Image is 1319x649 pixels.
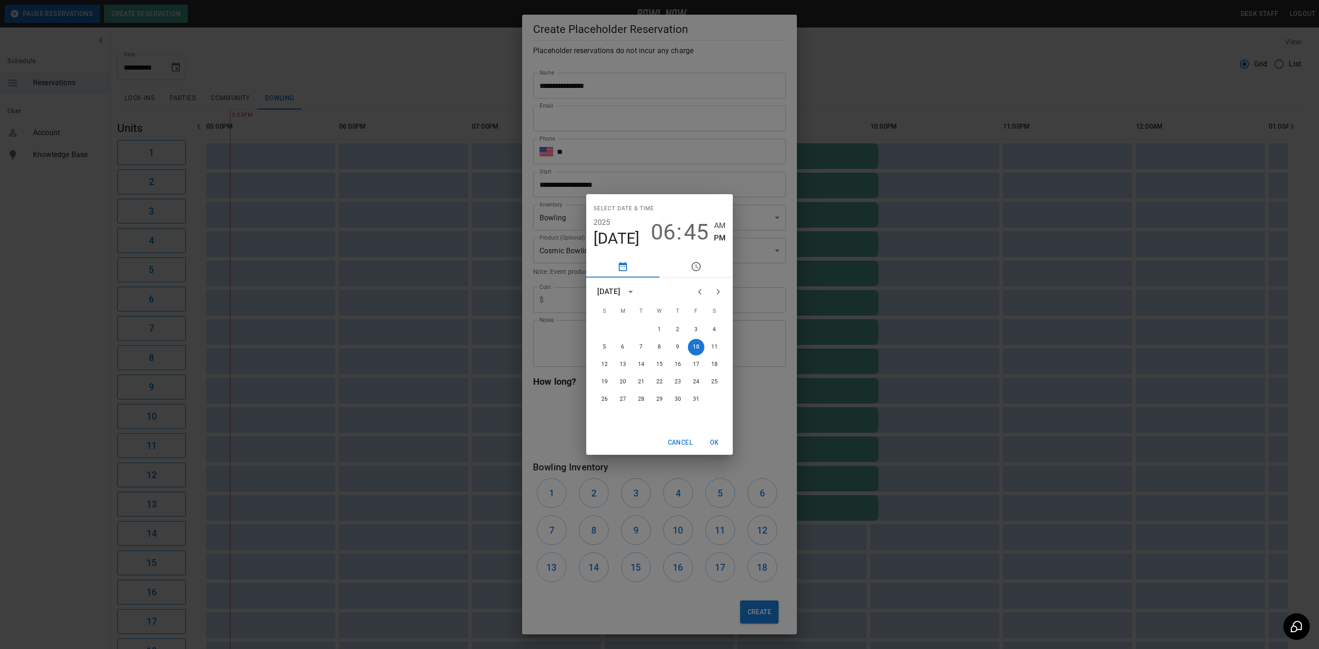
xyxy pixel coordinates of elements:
[664,434,696,451] button: Cancel
[615,391,631,408] button: 27
[615,302,631,321] span: Monday
[706,374,723,390] button: 25
[651,374,668,390] button: 22
[651,391,668,408] button: 29
[596,339,613,355] button: 5
[651,219,676,245] button: 06
[633,391,649,408] button: 28
[700,434,729,451] button: OK
[688,374,704,390] button: 24
[691,283,709,301] button: Previous month
[596,374,613,390] button: 19
[688,302,704,321] span: Friday
[688,339,704,355] button: 10
[670,356,686,373] button: 16
[706,356,723,373] button: 18
[651,339,668,355] button: 8
[709,283,727,301] button: Next month
[594,216,610,229] button: 2025
[670,339,686,355] button: 9
[670,302,686,321] span: Thursday
[594,229,640,248] button: [DATE]
[633,339,649,355] button: 7
[706,302,723,321] span: Saturday
[586,256,659,278] button: pick date
[596,356,613,373] button: 12
[633,374,649,390] button: 21
[615,339,631,355] button: 6
[688,322,704,338] button: 3
[597,286,620,297] div: [DATE]
[594,202,654,216] span: Select date & time
[633,356,649,373] button: 14
[670,322,686,338] button: 2
[676,219,682,245] span: :
[684,219,709,245] button: 45
[651,302,668,321] span: Wednesday
[651,322,668,338] button: 1
[615,356,631,373] button: 13
[688,356,704,373] button: 17
[670,374,686,390] button: 23
[706,322,723,338] button: 4
[714,232,725,244] button: PM
[633,302,649,321] span: Tuesday
[670,391,686,408] button: 30
[615,374,631,390] button: 20
[688,391,704,408] button: 31
[714,219,725,232] button: AM
[596,391,613,408] button: 26
[706,339,723,355] button: 11
[659,256,733,278] button: pick time
[651,356,668,373] button: 15
[623,284,638,300] button: calendar view is open, switch to year view
[596,302,613,321] span: Sunday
